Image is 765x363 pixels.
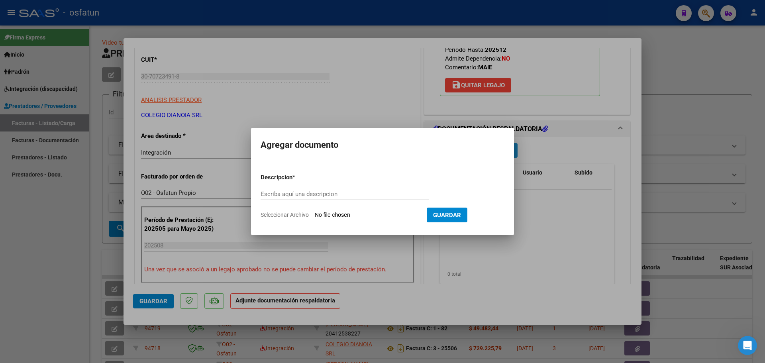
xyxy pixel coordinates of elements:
span: Guardar [433,212,461,219]
p: Descripcion [261,173,334,182]
span: Seleccionar Archivo [261,212,309,218]
button: Guardar [427,208,467,222]
iframe: Intercom live chat [738,336,757,355]
h2: Agregar documento [261,137,504,153]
